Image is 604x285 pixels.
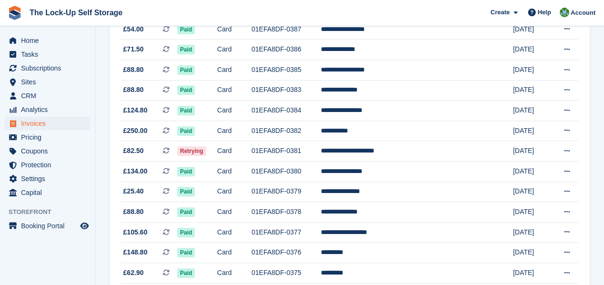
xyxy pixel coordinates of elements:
[21,158,78,172] span: Protection
[5,61,90,75] a: menu
[21,34,78,47] span: Home
[252,60,321,81] td: 01EFA8DF-0385
[5,219,90,233] a: menu
[560,8,569,17] img: Andrew Beer
[252,182,321,202] td: 01EFA8DF-0379
[538,8,551,17] span: Help
[123,85,144,95] span: £88.80
[21,131,78,144] span: Pricing
[490,8,509,17] span: Create
[123,126,148,136] span: £250.00
[5,131,90,144] a: menu
[217,202,252,223] td: Card
[21,48,78,61] span: Tasks
[513,182,551,202] td: [DATE]
[123,146,144,156] span: £82.50
[513,121,551,141] td: [DATE]
[252,121,321,141] td: 01EFA8DF-0382
[177,106,195,115] span: Paid
[123,247,148,257] span: £148.80
[5,186,90,199] a: menu
[177,45,195,54] span: Paid
[177,146,206,156] span: Retrying
[21,103,78,116] span: Analytics
[513,202,551,223] td: [DATE]
[217,121,252,141] td: Card
[513,101,551,121] td: [DATE]
[123,44,144,54] span: £71.50
[21,219,78,233] span: Booking Portal
[217,141,252,162] td: Card
[571,8,595,18] span: Account
[21,172,78,185] span: Settings
[123,227,148,237] span: £105.60
[513,141,551,162] td: [DATE]
[217,243,252,263] td: Card
[123,166,148,176] span: £134.00
[21,89,78,102] span: CRM
[513,19,551,40] td: [DATE]
[21,144,78,158] span: Coupons
[123,186,144,196] span: £25.40
[513,263,551,284] td: [DATE]
[252,19,321,40] td: 01EFA8DF-0387
[217,162,252,182] td: Card
[252,222,321,243] td: 01EFA8DF-0377
[252,141,321,162] td: 01EFA8DF-0381
[21,186,78,199] span: Capital
[177,85,195,95] span: Paid
[123,24,144,34] span: £54.00
[5,117,90,130] a: menu
[177,228,195,237] span: Paid
[123,65,144,75] span: £88.80
[8,6,22,20] img: stora-icon-8386f47178a22dfd0bd8f6a31ec36ba5ce8667c1dd55bd0f319d3a0aa187defe.svg
[9,207,95,217] span: Storefront
[177,126,195,136] span: Paid
[513,40,551,60] td: [DATE]
[513,80,551,101] td: [DATE]
[5,75,90,89] a: menu
[252,40,321,60] td: 01EFA8DF-0386
[252,162,321,182] td: 01EFA8DF-0380
[513,60,551,81] td: [DATE]
[217,263,252,284] td: Card
[177,248,195,257] span: Paid
[79,220,90,232] a: Preview store
[217,101,252,121] td: Card
[21,61,78,75] span: Subscriptions
[217,19,252,40] td: Card
[5,144,90,158] a: menu
[217,40,252,60] td: Card
[217,222,252,243] td: Card
[252,101,321,121] td: 01EFA8DF-0384
[123,105,148,115] span: £124.80
[217,60,252,81] td: Card
[5,89,90,102] a: menu
[217,80,252,101] td: Card
[252,80,321,101] td: 01EFA8DF-0383
[123,207,144,217] span: £88.80
[177,268,195,278] span: Paid
[5,48,90,61] a: menu
[5,34,90,47] a: menu
[252,243,321,263] td: 01EFA8DF-0376
[217,182,252,202] td: Card
[177,187,195,196] span: Paid
[5,103,90,116] a: menu
[513,162,551,182] td: [DATE]
[252,263,321,284] td: 01EFA8DF-0375
[177,25,195,34] span: Paid
[21,117,78,130] span: Invoices
[26,5,127,20] a: The Lock-Up Self Storage
[252,202,321,223] td: 01EFA8DF-0378
[177,167,195,176] span: Paid
[513,243,551,263] td: [DATE]
[177,65,195,75] span: Paid
[21,75,78,89] span: Sites
[5,158,90,172] a: menu
[177,207,195,217] span: Paid
[5,172,90,185] a: menu
[123,268,144,278] span: £62.90
[513,222,551,243] td: [DATE]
